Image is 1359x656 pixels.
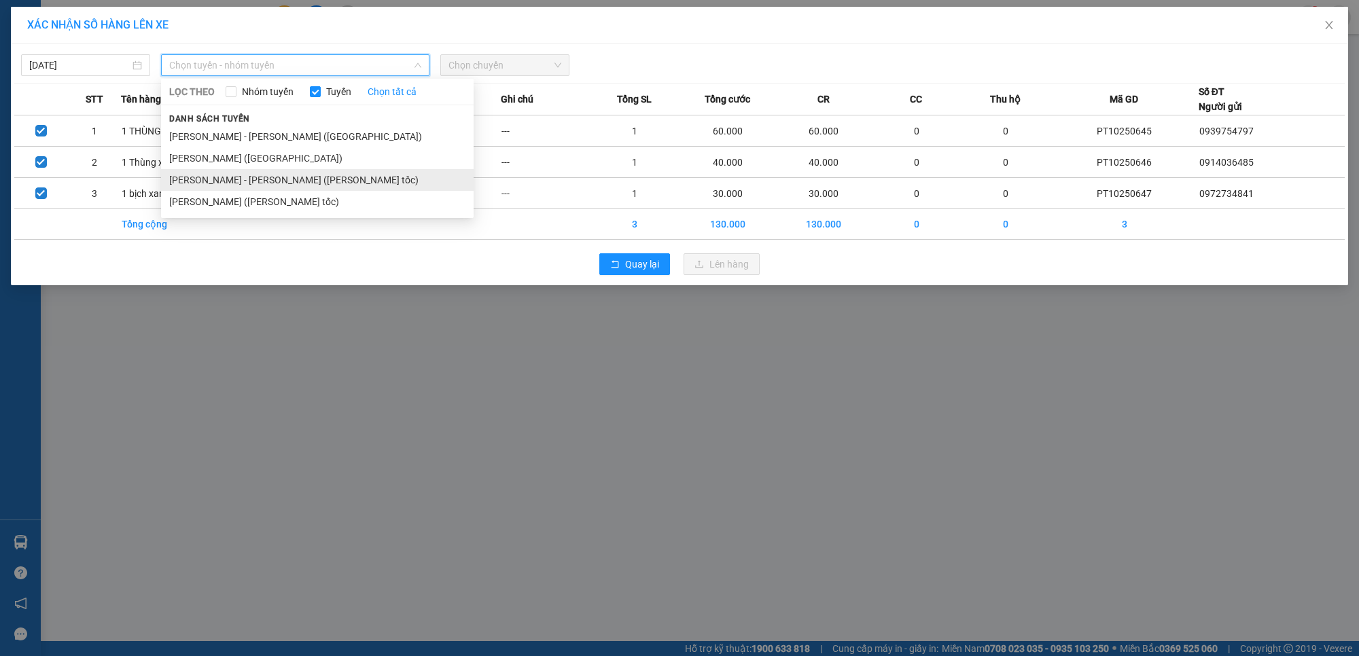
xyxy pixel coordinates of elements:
button: uploadLên hàng [684,253,760,275]
td: 0 [961,115,1051,147]
li: [PERSON_NAME] ([GEOGRAPHIC_DATA]) [161,147,474,169]
span: Chọn chuyến [448,55,561,75]
span: Tên hàng [121,92,161,107]
td: PT10250645 [1051,115,1199,147]
span: CC [910,92,922,107]
td: 1 bịch xanh [121,178,210,209]
span: Ghi chú [501,92,533,107]
td: 1 Thùng xốp [121,147,210,178]
td: 0 [872,209,961,240]
li: [PERSON_NAME] - [PERSON_NAME] ([PERSON_NAME] tốc) [161,169,474,191]
td: 0 [872,147,961,178]
span: 0914036485 [1199,157,1254,168]
td: 1 [68,115,122,147]
td: 130.000 [776,209,872,240]
div: Số ĐT Người gửi [1199,84,1242,114]
span: Mã GD [1110,92,1138,107]
td: Tổng cộng [121,209,210,240]
span: Thu hộ [990,92,1021,107]
td: --- [501,115,590,147]
span: 0939754797 [1199,126,1254,136]
td: 3 [68,178,122,209]
td: 3 [1051,209,1199,240]
span: Chọn tuyến - nhóm tuyến [169,55,421,75]
span: close [1324,20,1335,31]
td: 30.000 [679,178,776,209]
td: 40.000 [679,147,776,178]
span: XÁC NHẬN SỐ HÀNG LÊN XE [27,18,169,31]
span: CR [817,92,830,107]
span: Tổng SL [617,92,652,107]
span: Nhóm tuyến [236,84,299,99]
td: 30.000 [776,178,872,209]
td: PT10250647 [1051,178,1199,209]
td: 1 [590,115,679,147]
td: 60.000 [679,115,776,147]
span: Danh sách tuyến [161,113,258,125]
td: 1 THÙNG XỐP [121,115,210,147]
span: rollback [610,259,620,270]
button: Close [1310,7,1348,45]
input: 11/10/2025 [29,58,130,73]
li: [PERSON_NAME] ([PERSON_NAME] tốc) [161,191,474,213]
td: PT10250646 [1051,147,1199,178]
td: 0 [961,147,1051,178]
td: 130.000 [679,209,776,240]
td: 1 [590,178,679,209]
span: Tổng cước [705,92,750,107]
td: 40.000 [776,147,872,178]
td: 0 [872,178,961,209]
span: 0972734841 [1199,188,1254,199]
td: 3 [590,209,679,240]
button: rollbackQuay lại [599,253,670,275]
td: --- [501,178,590,209]
a: Chọn tất cả [368,84,417,99]
td: 2 [68,147,122,178]
span: Quay lại [625,257,659,272]
span: STT [86,92,103,107]
td: 0 [961,209,1051,240]
td: --- [501,147,590,178]
td: 60.000 [776,115,872,147]
li: [PERSON_NAME] - [PERSON_NAME] ([GEOGRAPHIC_DATA]) [161,126,474,147]
td: 1 [590,147,679,178]
span: LỌC THEO [169,84,215,99]
td: 0 [872,115,961,147]
td: 0 [961,178,1051,209]
span: Tuyến [321,84,357,99]
span: down [414,61,422,69]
